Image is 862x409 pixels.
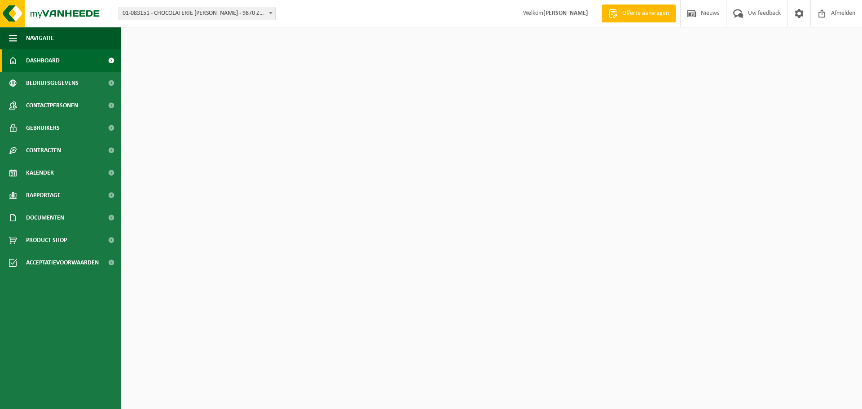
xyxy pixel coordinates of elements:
span: Contactpersonen [26,94,78,117]
span: Documenten [26,207,64,229]
span: Acceptatievoorwaarden [26,251,99,274]
span: Navigatie [26,27,54,49]
span: Contracten [26,139,61,162]
span: Product Shop [26,229,67,251]
span: 01-083151 - CHOCOLATERIE TONY BOECKAERT - 9870 ZULTE, KARREWEG 7 [119,7,275,20]
span: Offerte aanvragen [620,9,671,18]
strong: [PERSON_NAME] [543,10,588,17]
span: 01-083151 - CHOCOLATERIE TONY BOECKAERT - 9870 ZULTE, KARREWEG 7 [119,7,276,20]
a: Offerte aanvragen [602,4,676,22]
span: Kalender [26,162,54,184]
span: Rapportage [26,184,61,207]
span: Gebruikers [26,117,60,139]
span: Dashboard [26,49,60,72]
span: Bedrijfsgegevens [26,72,79,94]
